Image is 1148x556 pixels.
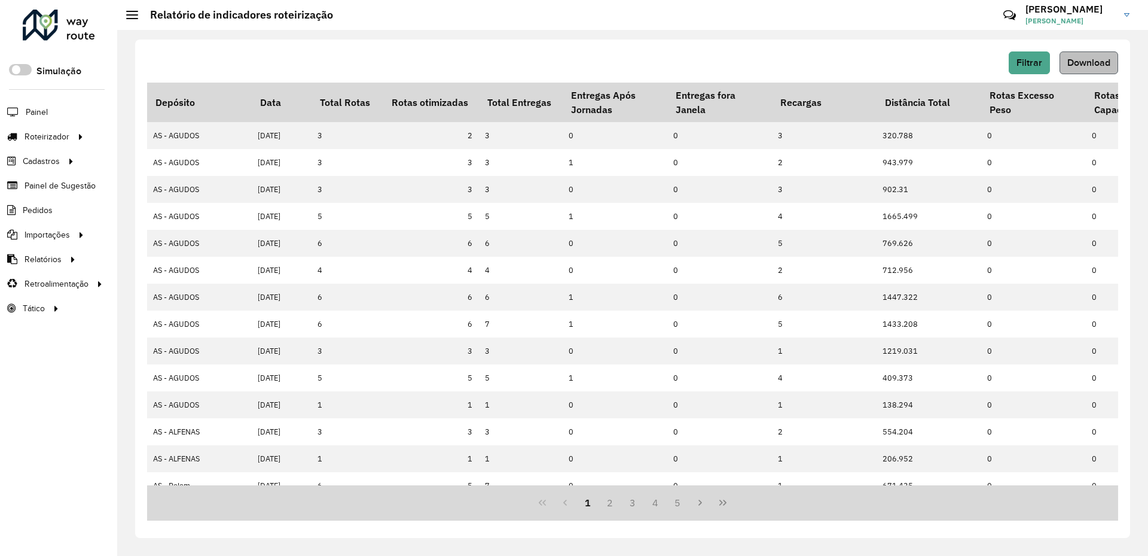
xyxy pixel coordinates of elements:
td: 0 [981,122,1086,149]
td: 5 [312,364,383,391]
td: 2 [772,149,877,176]
td: AS - AGUDOS [147,230,252,257]
td: 3 [383,338,479,364]
td: 6 [479,230,563,257]
span: Cadastros [23,155,60,168]
td: 1 [479,391,563,418]
span: Relatórios [25,253,62,266]
span: Painel de Sugestão [25,180,96,192]
button: Last Page [712,491,734,514]
td: 0 [981,445,1086,472]
td: 769.626 [877,230,981,257]
td: 1 [312,391,383,418]
td: 0 [667,338,772,364]
td: 2 [383,122,479,149]
td: AS - Belem [147,472,252,499]
td: 0 [667,176,772,203]
td: 6 [312,472,383,499]
th: Entregas Após Jornadas [563,83,667,122]
td: 4 [479,257,563,284]
span: Download [1067,57,1110,68]
td: 0 [981,230,1086,257]
td: 206.952 [877,445,981,472]
td: 0 [667,230,772,257]
th: Depósito [147,83,252,122]
td: 0 [981,338,1086,364]
th: Recargas [772,83,877,122]
th: Data [252,83,312,122]
td: 5 [383,472,479,499]
td: 0 [981,176,1086,203]
span: Importações [25,229,70,241]
td: AS - AGUDOS [147,122,252,149]
td: 1 [772,472,877,499]
td: 712.956 [877,257,981,284]
td: 7 [479,472,563,499]
td: [DATE] [252,149,312,176]
td: 3 [383,149,479,176]
td: 6 [383,311,479,338]
td: 0 [667,391,772,418]
td: [DATE] [252,364,312,391]
td: 1 [772,338,877,364]
td: 0 [563,391,667,418]
td: 1 [772,445,877,472]
td: 4 [772,364,877,391]
td: [DATE] [252,472,312,499]
td: AS - AGUDOS [147,149,252,176]
h3: [PERSON_NAME] [1025,4,1115,15]
th: Total Rotas [312,83,383,122]
td: 0 [667,364,772,391]
h2: Relatório de indicadores roteirização [138,8,333,22]
th: Entregas fora Janela [667,83,772,122]
td: [DATE] [252,391,312,418]
td: AS - AGUDOS [147,391,252,418]
td: 5 [772,230,877,257]
td: 0 [981,391,1086,418]
button: 1 [576,491,599,514]
td: 902.31 [877,176,981,203]
td: 1 [563,311,667,338]
td: 0 [563,472,667,499]
span: Tático [23,302,45,315]
td: [DATE] [252,311,312,338]
td: 0 [667,445,772,472]
td: 3 [312,418,383,445]
td: 1 [772,391,877,418]
td: 2 [772,257,877,284]
td: 6 [312,230,383,257]
td: 5 [312,203,383,230]
td: 3 [312,176,383,203]
td: 6 [312,284,383,311]
td: 1 [383,445,479,472]
td: [DATE] [252,203,312,230]
button: Download [1060,51,1118,74]
td: 3 [479,418,563,445]
td: 0 [563,338,667,364]
td: [DATE] [252,284,312,311]
td: 0 [667,122,772,149]
td: 1 [479,445,563,472]
td: AS - ALFENAS [147,445,252,472]
td: 5 [479,364,563,391]
td: AS - AGUDOS [147,338,252,364]
td: [DATE] [252,338,312,364]
td: [DATE] [252,230,312,257]
td: 6 [383,230,479,257]
td: 3 [312,149,383,176]
td: 3 [312,338,383,364]
td: 3 [479,149,563,176]
td: 0 [667,311,772,338]
td: 554.204 [877,418,981,445]
button: Filtrar [1009,51,1050,74]
td: 3 [479,122,563,149]
label: Simulação [36,64,81,78]
td: 1 [563,149,667,176]
td: 0 [563,230,667,257]
td: 3 [479,176,563,203]
td: 5 [383,203,479,230]
td: 3 [479,338,563,364]
td: 0 [563,176,667,203]
td: 3 [772,122,877,149]
td: 1433.208 [877,311,981,338]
